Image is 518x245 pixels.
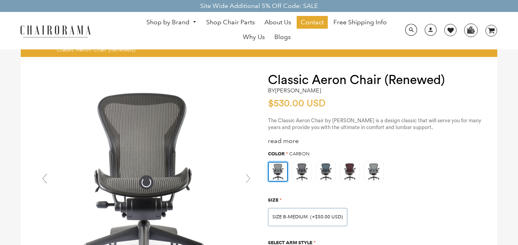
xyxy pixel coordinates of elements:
[329,16,391,29] a: Free Shipping Info
[142,16,201,29] a: Shop by Brand
[243,33,265,41] span: Why Us
[272,214,308,220] span: SIZE B-MEDIUM
[275,87,321,94] a: [PERSON_NAME]
[268,137,481,145] div: read more
[316,162,335,181] img: https://apo-admin.mageworx.com/front/img/chairorama.myshopify.com/934f279385142bb1386b89575167202...
[268,87,321,94] h2: by
[465,24,477,36] img: WhatsApp_Image_2024-07-12_at_16.23.01.webp
[269,163,287,181] img: https://apo-admin.mageworx.com/front/img/chairorama.myshopify.com/ae6848c9e4cbaa293e2d516f385ec6e...
[364,162,383,181] img: https://apo-admin.mageworx.com/front/img/chairorama.myshopify.com/ae6848c9e4cbaa293e2d516f385ec6e...
[239,31,269,43] a: Why Us
[333,18,387,27] span: Free Shipping Info
[340,162,359,181] img: https://apo-admin.mageworx.com/front/img/chairorama.myshopify.com/f0a8248bab2644c909809aada6fe08d...
[268,151,285,157] span: Color
[129,16,404,45] nav: DesktopNavigation
[268,73,481,87] h1: Classic Aeron Chair (Renewed)
[289,151,309,157] span: Carbon
[274,33,291,41] span: Blogs
[310,215,343,220] span: (+$50.00 USD)
[297,16,328,29] a: Contact
[260,16,295,29] a: About Us
[206,18,255,27] span: Shop Chair Parts
[268,197,278,203] span: Size
[202,16,259,29] a: Shop Chair Parts
[37,178,256,186] a: Classic Aeron Chair (Renewed) - chairorama
[16,24,95,38] img: chairorama
[270,31,295,43] a: Blogs
[292,162,311,181] img: https://apo-admin.mageworx.com/front/img/chairorama.myshopify.com/f520d7dfa44d3d2e85a5fe9a0a95ca9...
[268,118,481,130] span: The Classic Aeron Chair by [PERSON_NAME] is a design classic that will serve you for many years a...
[268,99,325,108] span: $530.00 USD
[301,18,324,27] span: Contact
[264,18,291,27] span: About Us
